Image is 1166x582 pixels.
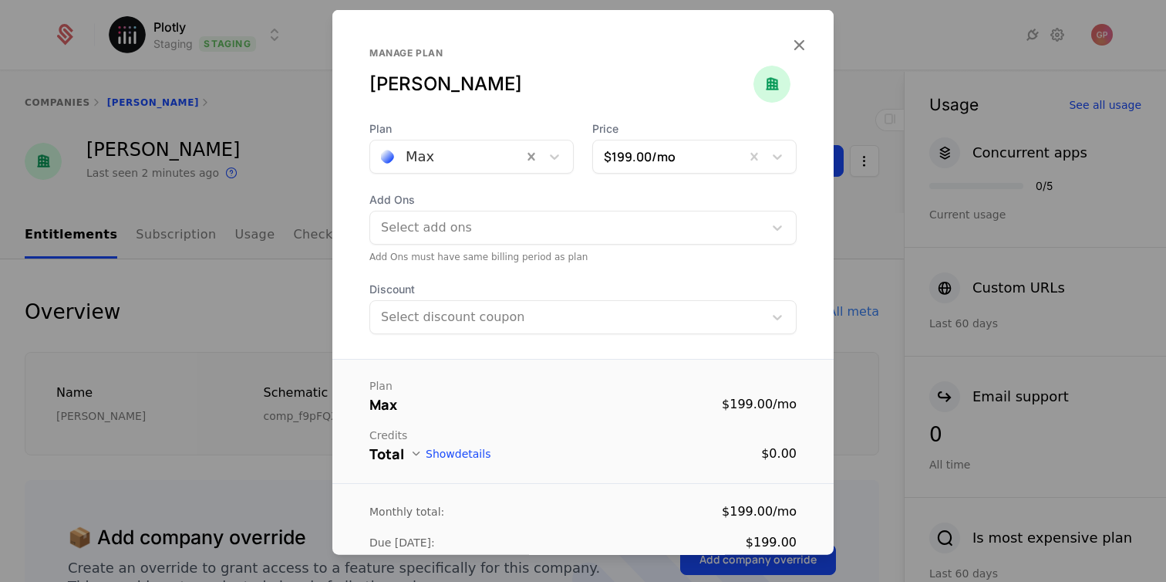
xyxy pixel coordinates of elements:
[369,192,797,208] span: Add Ons
[722,395,797,414] div: $199.00 / mo
[369,443,404,465] div: Total
[410,448,490,460] button: Showdetails
[753,66,790,103] img: Martha Cryan
[369,394,397,415] div: Max
[761,445,797,463] div: $0.00
[369,47,753,59] div: Manage plan
[369,121,574,137] span: Plan
[369,428,797,443] div: Credits
[746,533,797,552] div: $199.00
[369,535,435,550] div: Due [DATE]:
[722,502,797,521] div: $199.00 / mo
[381,218,756,237] div: Select add ons
[369,504,444,519] div: Monthly total:
[369,378,797,394] div: Plan
[369,72,753,96] div: [PERSON_NAME]
[369,282,797,297] span: Discount
[369,251,797,263] div: Add Ons must have same billing period as plan
[592,121,797,137] span: Price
